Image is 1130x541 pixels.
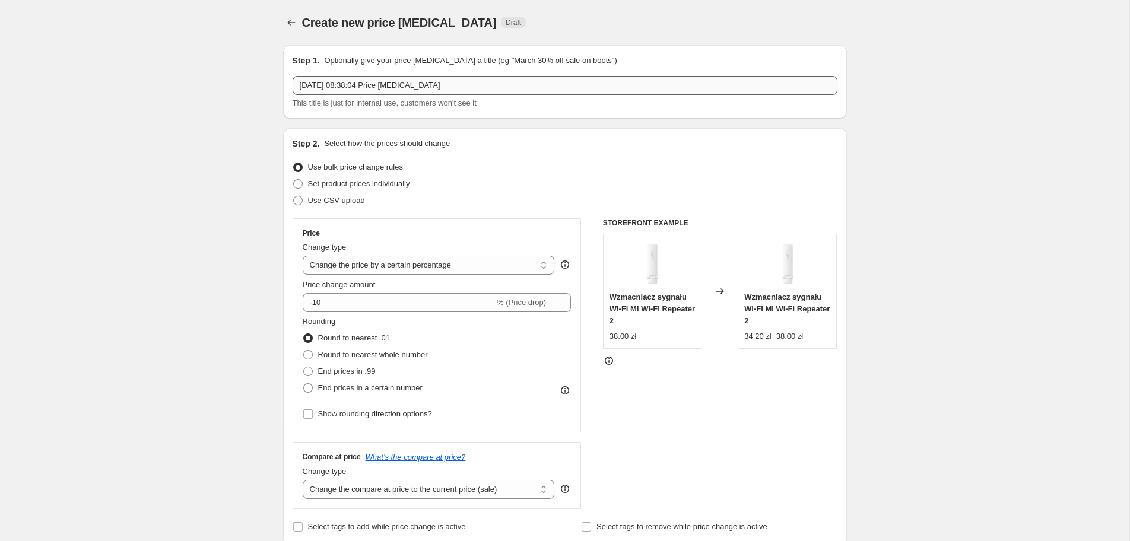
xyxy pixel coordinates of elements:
span: Change type [303,467,347,476]
p: Select how the prices should change [324,138,450,149]
div: 38.00 zł [610,330,637,342]
span: Price change amount [303,280,376,289]
span: Change type [303,243,347,252]
span: End prices in a certain number [318,383,423,392]
button: What's the compare at price? [366,453,466,462]
span: Wzmacniacz sygnału Wi-Fi Mi Wi-Fi Repeater 2 [610,292,695,325]
span: % (Price drop) [497,298,546,307]
span: Draft [506,18,521,27]
h2: Step 2. [293,138,320,149]
h6: STOREFRONT EXAMPLE [603,218,837,228]
span: Create new price [MEDICAL_DATA] [302,16,497,29]
span: Show rounding direction options? [318,409,432,418]
div: 34.20 zł [744,330,772,342]
span: This title is just for internal use, customers won't see it [293,98,477,107]
h3: Price [303,228,320,238]
span: Round to nearest whole number [318,350,428,359]
span: Select tags to remove while price change is active [596,522,767,531]
span: Set product prices individually [308,179,410,188]
span: Wzmacniacz sygnału Wi-Fi Mi Wi-Fi Repeater 2 [744,292,830,325]
span: End prices in .99 [318,367,376,375]
strike: 38.00 zł [776,330,804,342]
h3: Compare at price [303,452,361,462]
span: Use bulk price change rules [308,163,403,171]
span: Rounding [303,317,336,326]
div: help [559,483,571,495]
img: 2440_miwi-firepeater2-800px-hero_deacd39b-4afe-45af-8466-545dca7275b4_80x.png [764,240,811,288]
span: Select tags to add while price change is active [308,522,466,531]
input: -15 [303,293,494,312]
div: help [559,259,571,270]
h2: Step 1. [293,55,320,66]
img: 2440_miwi-firepeater2-800px-hero_deacd39b-4afe-45af-8466-545dca7275b4_80x.png [629,240,676,288]
input: 30% off holiday sale [293,76,837,95]
button: Price change jobs [283,14,300,31]
span: Use CSV upload [308,196,365,205]
span: Round to nearest .01 [318,333,390,342]
p: Optionally give your price [MEDICAL_DATA] a title (eg "March 30% off sale on boots") [324,55,617,66]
